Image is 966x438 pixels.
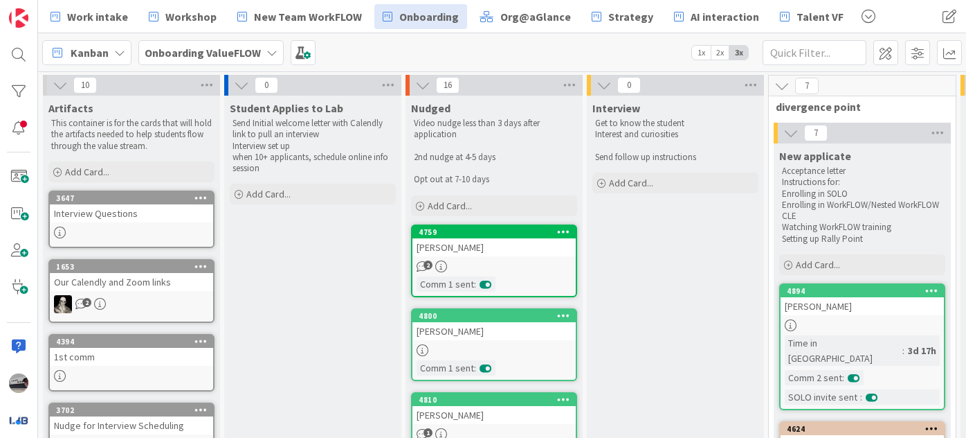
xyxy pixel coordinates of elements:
[500,8,571,25] span: Org@aGlance
[595,129,756,140] p: Interest and curiosities
[592,101,640,115] span: Interview
[666,4,767,29] a: AI interaction
[471,4,579,29] a: Org@aGlance
[50,335,213,348] div: 4394
[50,273,213,291] div: Our Calendly and Zoom links
[904,343,940,358] div: 3d 17h
[595,152,756,163] p: Send follow up instructions
[617,77,641,94] span: 0
[414,118,574,141] p: Video nudge less than 3 days after application
[412,310,576,340] div: 4800[PERSON_NAME]
[781,285,944,297] div: 4894
[56,337,213,347] div: 4394
[145,46,261,60] b: Onboarding ValueFLOW
[787,286,944,296] div: 4894
[782,234,942,245] p: Setting up Rally Point
[50,404,213,417] div: 3702
[246,188,291,200] span: Add Card...
[609,177,653,189] span: Add Card...
[608,8,653,25] span: Strategy
[412,226,576,238] div: 4759
[51,118,212,152] p: This container is for the cards that will hold the artifacts needed to help students flow through...
[50,295,213,313] div: WS
[254,8,362,25] span: New Team WorkFLOW
[729,46,748,60] span: 3x
[50,335,213,366] div: 43941st comm
[230,101,343,115] span: Student Applies to Lab
[595,118,756,129] p: Get to know the student
[781,423,944,435] div: 4624
[417,277,474,292] div: Comm 1 sent
[412,238,576,256] div: [PERSON_NAME]
[804,125,828,141] span: 7
[50,348,213,366] div: 1st comm
[691,8,759,25] span: AI interaction
[583,4,662,29] a: Strategy
[50,204,213,222] div: Interview Questions
[782,200,942,222] p: Enrolling in WorkFLOW/Nested WorkFLOW CLE
[42,4,136,29] a: Work intake
[692,46,711,60] span: 1x
[50,417,213,435] div: Nudge for Interview Scheduling
[781,297,944,315] div: [PERSON_NAME]
[417,360,474,376] div: Comm 1 sent
[428,200,472,212] span: Add Card...
[233,141,393,152] p: Interview set up
[229,4,370,29] a: New Team WorkFLOW
[795,78,819,94] span: 7
[71,44,109,61] span: Kanban
[414,152,574,163] p: 2nd nudge at 4-5 days
[474,277,476,292] span: :
[412,406,576,424] div: [PERSON_NAME]
[763,40,866,65] input: Quick Filter...
[772,4,852,29] a: Talent VF
[399,8,459,25] span: Onboarding
[56,193,213,203] div: 3647
[782,222,942,233] p: Watching WorkFLOW training
[73,77,97,94] span: 10
[50,261,213,273] div: 1653
[860,389,862,405] span: :
[50,404,213,435] div: 3702Nudge for Interview Scheduling
[419,227,576,237] div: 4759
[56,405,213,415] div: 3702
[412,394,576,424] div: 4810[PERSON_NAME]
[782,177,942,188] p: Instructions for:
[411,101,450,115] span: Nudged
[711,46,729,60] span: 2x
[9,8,28,28] img: Visit kanbanzone.com
[412,322,576,340] div: [PERSON_NAME]
[255,77,278,94] span: 0
[50,261,213,291] div: 1653Our Calendly and Zoom links
[233,152,393,175] p: when 10+ applicants, schedule online info session
[781,285,944,315] div: 4894[PERSON_NAME]
[165,8,217,25] span: Workshop
[423,428,432,437] span: 1
[785,370,842,385] div: Comm 2 sent
[842,370,844,385] span: :
[65,166,109,178] span: Add Card...
[796,8,844,25] span: Talent VF
[54,295,72,313] img: WS
[796,259,840,271] span: Add Card...
[419,311,576,321] div: 4800
[412,226,576,256] div: 4759[PERSON_NAME]
[785,335,902,366] div: Time in [GEOGRAPHIC_DATA]
[474,360,476,376] span: :
[782,189,942,200] p: Enrolling in SOLO
[412,310,576,322] div: 4800
[50,192,213,204] div: 3647
[787,424,944,434] div: 4624
[785,389,860,405] div: SOLO invite sent
[436,77,459,94] span: 16
[902,343,904,358] span: :
[374,4,467,29] a: Onboarding
[423,261,432,270] span: 2
[50,192,213,222] div: 3647Interview Questions
[419,395,576,405] div: 4810
[140,4,225,29] a: Workshop
[412,394,576,406] div: 4810
[9,410,28,430] img: avatar
[56,262,213,272] div: 1653
[779,149,851,163] span: New applicate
